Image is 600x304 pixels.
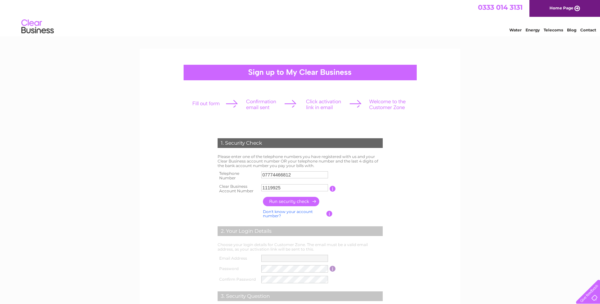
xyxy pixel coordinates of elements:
[526,28,540,32] a: Energy
[544,28,563,32] a: Telecoms
[509,28,522,32] a: Water
[218,226,383,236] div: 2. Your Login Details
[216,264,260,274] th: Password
[330,266,336,272] input: Information
[218,291,383,301] div: 3. Security Question
[263,209,313,219] a: Don't know your account number?
[21,17,54,37] img: logo.png
[478,3,523,11] a: 0333 014 3131
[326,211,333,217] input: Information
[567,28,576,32] a: Blog
[216,169,260,182] th: Telephone Number
[580,28,596,32] a: Contact
[218,138,383,148] div: 1. Security Check
[216,274,260,285] th: Confirm Password
[216,153,384,169] td: Please enter one of the telephone numbers you have registered with us and your Clear Business acc...
[216,253,260,264] th: Email Address
[216,182,260,195] th: Clear Business Account Number
[147,4,453,31] div: Clear Business is a trading name of Verastar Limited (registered in [GEOGRAPHIC_DATA] No. 3667643...
[330,186,336,192] input: Information
[216,241,384,253] td: Choose your login details for Customer Zone. The email must be a valid email address, as your act...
